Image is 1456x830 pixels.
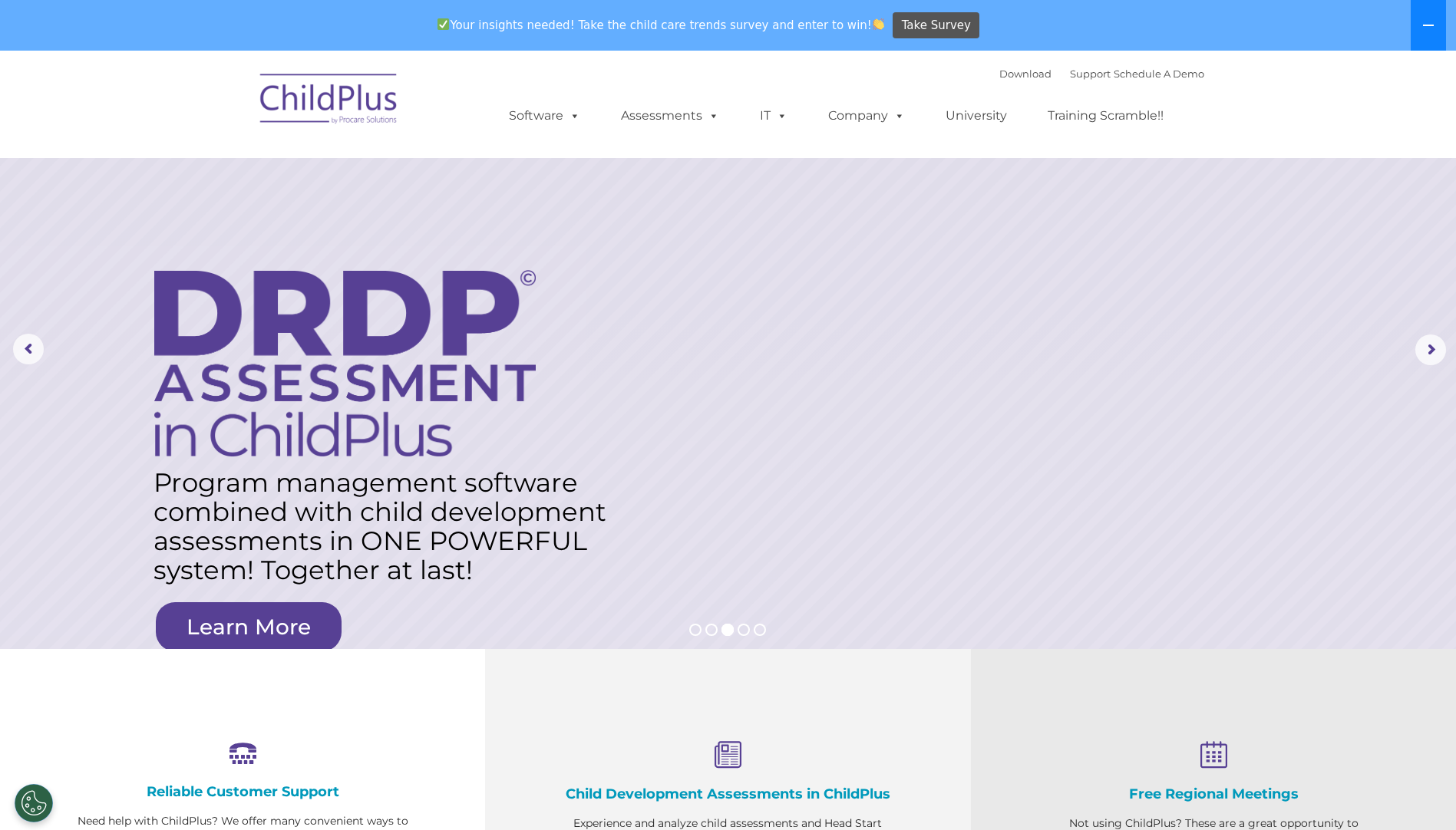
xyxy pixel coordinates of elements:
a: Training Scramble!! [1032,100,1179,131]
img: 👏 [873,18,884,30]
h4: Free Regional Meetings [1048,786,1379,802]
rs-layer: Program management software combined with child development assessments in ONE POWERFUL system! T... [154,468,619,585]
a: Software [494,100,596,131]
font: | [999,68,1204,80]
h4: Child Development Assessments in ChildPlus [562,786,893,802]
span: Take Survey [902,12,971,39]
a: Schedule A Demo [1114,68,1204,80]
span: Last name [213,101,260,113]
img: ChildPlus by Procare Solutions [253,63,406,140]
h4: Reliable Customer Support [77,783,408,800]
a: Assessments [606,100,735,131]
a: Support [1070,68,1111,80]
a: University [930,100,1022,131]
a: IT [745,100,803,131]
a: Learn More [156,602,342,651]
img: ✅ [437,18,449,30]
a: Take Survey [893,12,979,39]
a: Company [813,100,920,131]
button: Cookies Settings [15,784,53,822]
span: Phone number [213,164,279,176]
a: Download [999,68,1052,80]
img: DRDP Assessment in ChildPlus [154,270,536,456]
span: Your insights needed! Take the child care trends survey and enter to win! [431,10,891,40]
